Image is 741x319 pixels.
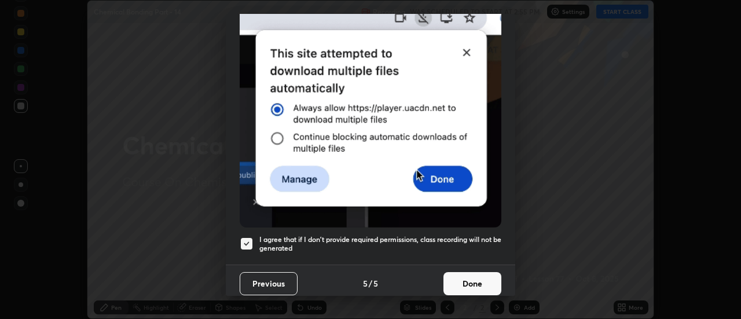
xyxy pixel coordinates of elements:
h5: I agree that if I don't provide required permissions, class recording will not be generated [259,235,501,253]
h4: 5 [363,277,368,289]
h4: 5 [373,277,378,289]
button: Previous [240,272,298,295]
button: Done [443,272,501,295]
h4: / [369,277,372,289]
